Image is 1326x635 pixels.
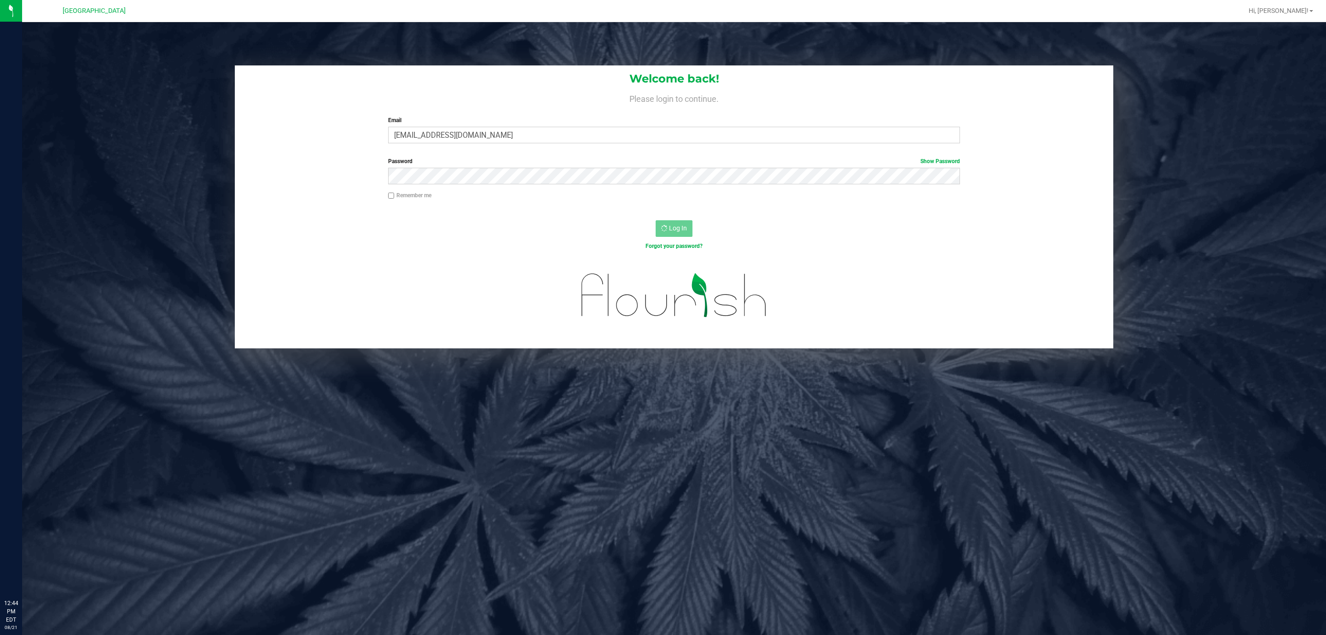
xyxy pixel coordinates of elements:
span: Hi, [PERSON_NAME]! [1249,7,1309,14]
span: [GEOGRAPHIC_DATA] [63,7,126,15]
label: Remember me [388,191,431,200]
button: Log In [656,220,692,237]
input: Remember me [388,193,395,199]
p: 12:44 PM EDT [4,599,18,624]
span: Password [388,158,413,165]
a: Show Password [920,158,960,165]
h4: Please login to continue. [235,92,1113,103]
span: Log In [669,224,687,232]
a: Forgot your password? [646,243,703,249]
p: 08/21 [4,624,18,631]
img: flourish_logo.svg [564,260,784,330]
h1: Welcome back! [235,73,1113,85]
label: Email [388,116,960,124]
